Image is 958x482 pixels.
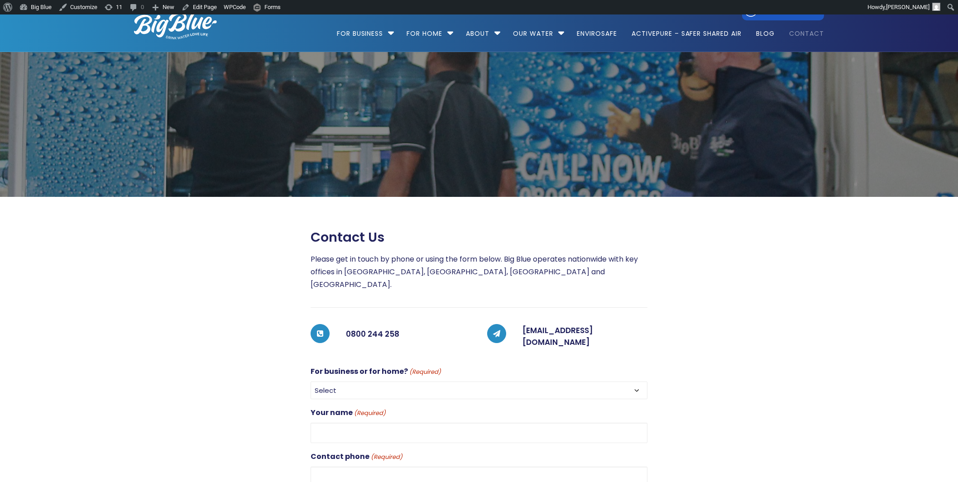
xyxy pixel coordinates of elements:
[311,406,386,419] label: Your name
[409,367,441,377] span: (Required)
[311,229,384,245] span: Contact us
[370,452,403,463] span: (Required)
[522,325,593,348] a: [EMAIL_ADDRESS][DOMAIN_NAME]
[354,408,386,419] span: (Required)
[311,450,402,463] label: Contact phone
[311,253,647,291] p: Please get in touch by phone or using the form below. Big Blue operates nationwide with key offic...
[311,365,441,378] label: For business or for home?
[886,4,929,10] span: [PERSON_NAME]
[346,325,471,343] h5: 0800 244 258
[134,12,217,39] img: logo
